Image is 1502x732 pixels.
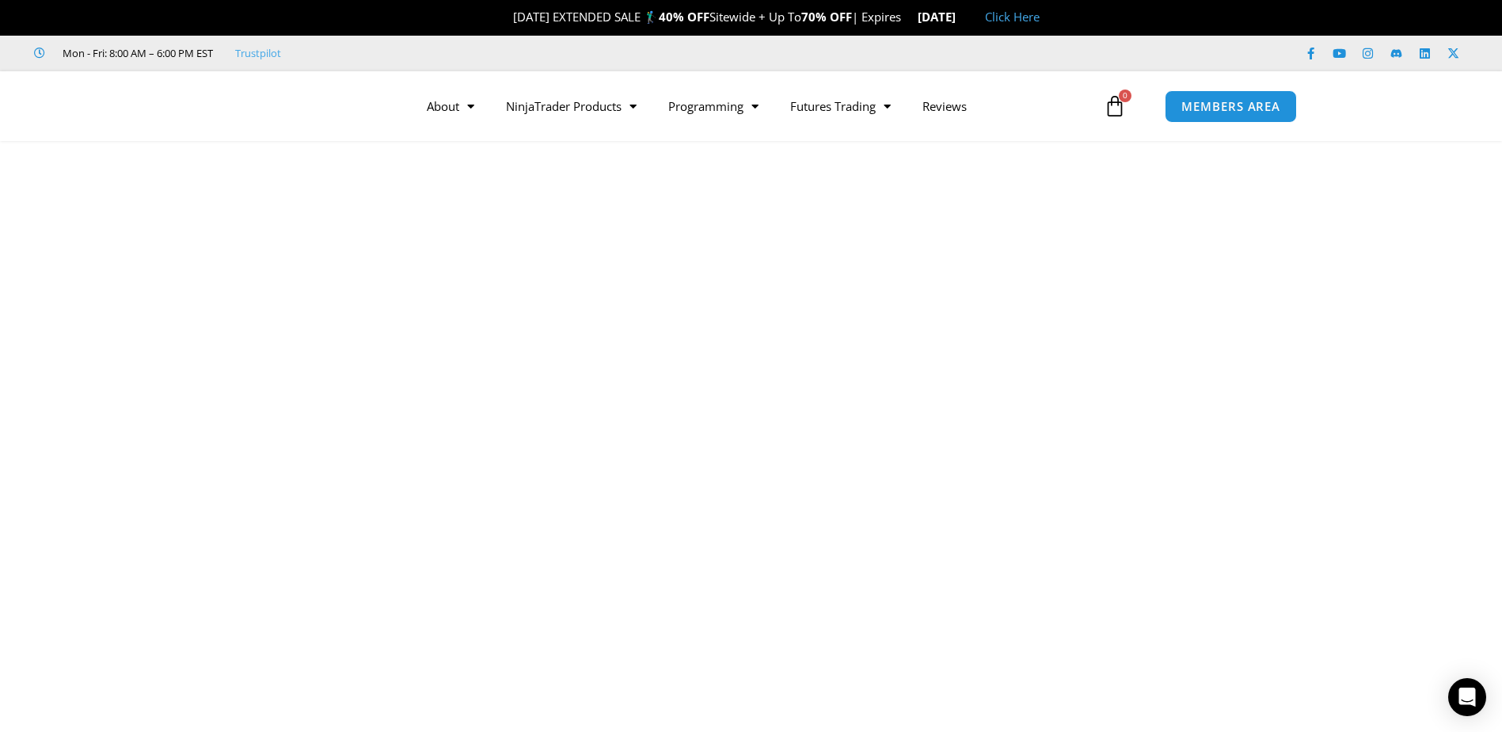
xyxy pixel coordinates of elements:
[184,78,354,135] img: LogoAI | Affordable Indicators – NinjaTrader
[59,44,213,63] span: Mon - Fri: 8:00 AM – 6:00 PM EST
[774,88,907,124] a: Futures Trading
[1080,83,1150,129] a: 0
[801,9,852,25] strong: 70% OFF
[496,9,918,25] span: [DATE] EXTENDED SALE 🏌️‍♂️ Sitewide + Up To | Expires
[411,88,490,124] a: About
[411,88,1100,124] nav: Menu
[985,9,1040,25] a: Click Here
[659,9,709,25] strong: 40% OFF
[902,11,914,23] img: ⌛
[1181,101,1280,112] span: MEMBERS AREA
[1119,90,1131,102] span: 0
[652,88,774,124] a: Programming
[907,88,983,124] a: Reviews
[235,44,281,63] a: Trustpilot
[1165,90,1297,123] a: MEMBERS AREA
[490,88,652,124] a: NinjaTrader Products
[918,9,969,25] strong: [DATE]
[956,11,968,23] img: 🏭
[500,11,512,23] img: 🎉
[1448,678,1486,716] div: Open Intercom Messenger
